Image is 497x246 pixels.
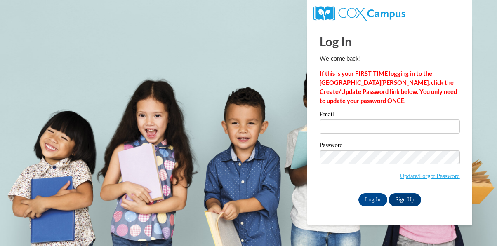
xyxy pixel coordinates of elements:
a: COX Campus [313,9,405,16]
label: Password [320,142,460,150]
p: Welcome back! [320,54,460,63]
a: Update/Forgot Password [400,173,460,179]
img: COX Campus [313,6,405,21]
strong: If this is your FIRST TIME logging in to the [GEOGRAPHIC_DATA][PERSON_NAME], click the Create/Upd... [320,70,457,104]
input: Log In [358,193,387,206]
h1: Log In [320,33,460,50]
label: Email [320,111,460,119]
a: Sign Up [389,193,421,206]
